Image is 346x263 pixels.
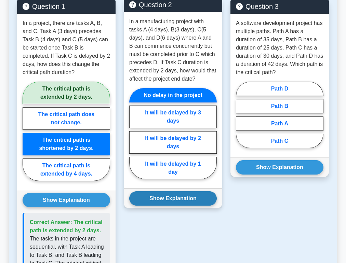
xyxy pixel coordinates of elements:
[129,88,217,102] label: No delay in the project
[236,82,323,96] label: Path D
[30,219,103,233] span: Correct Answer: The critical path is extended by 2 days.
[129,106,217,128] label: It will be delayed by 3 days
[236,134,323,148] label: Path C
[23,193,110,207] button: Show Explanation
[236,160,323,175] button: Show Explanation
[129,157,217,179] label: It will be delayed by 1 day
[236,2,323,11] h5: Question 3
[236,99,323,113] label: Path B
[236,19,323,77] p: A software development project has multiple paths. Path A has a duration of 35 days, Path B has a...
[129,1,217,9] h5: Question 2
[23,107,110,130] label: The critical path does not change.
[23,82,110,104] label: The critical path is extended by 2 days.
[23,19,110,77] p: In a project, there are tasks A, B, and C. Task A (3 days) precedes Task B (4 days) and C (5 days...
[129,191,217,206] button: Show Explanation
[129,131,217,154] label: It will be delayed by 2 days
[236,116,323,131] label: Path A
[23,133,110,155] label: The critical path is shortened by 2 days.
[23,2,110,11] h5: Question 1
[129,17,217,83] p: In a manufacturing project with tasks A (4 days), B(3 days), C(5 days), and D(6 days) where A and...
[23,158,110,181] label: The critical path is extended by 4 days.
